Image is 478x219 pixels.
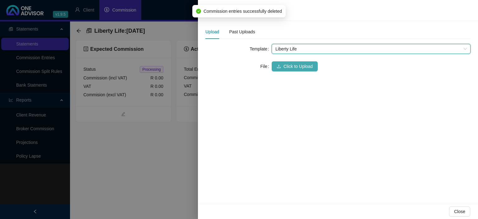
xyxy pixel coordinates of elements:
[275,44,467,54] span: Liberty Life
[196,9,201,14] span: check-circle
[284,63,313,70] span: Click to Upload
[205,28,219,35] div: Upload
[229,28,255,35] div: Past Uploads
[277,64,281,69] span: upload
[250,44,272,54] label: Template
[272,61,318,71] button: uploadClick to Upload
[449,207,470,217] button: Close
[454,208,465,215] span: Close
[204,8,282,15] span: Commission entries successfully deleted
[260,61,272,71] label: File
